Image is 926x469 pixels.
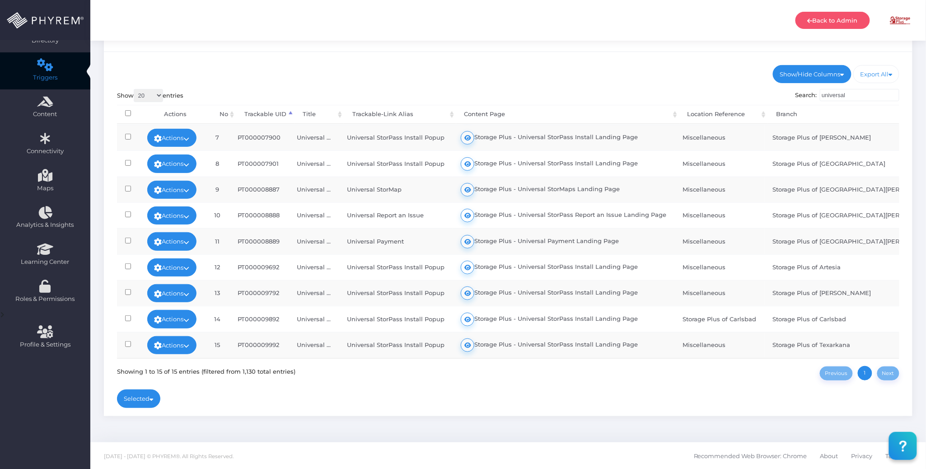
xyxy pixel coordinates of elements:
td: Universal ... [289,228,339,254]
td: 10 [205,202,229,228]
input: Search: [820,89,899,102]
td: Universal StorPass Install Popup [339,150,453,176]
span: Content [6,110,84,119]
th: Trackable-Link Alias: activate to sort column ascending [344,105,456,124]
td: Universal ... [289,150,339,176]
td: PT000007900 [229,125,289,150]
td: Universal StorPass Install Popup [339,280,453,306]
td: Storage Plus - Universal StorPass Report an Issue Landing Page [453,202,674,228]
span: About [820,446,838,465]
td: PT000008888 [229,202,289,228]
td: Universal ... [289,177,339,202]
td: Universal ... [289,202,339,228]
a: Actions [147,206,197,225]
td: Universal StorMap [339,177,453,202]
td: Storage Plus - Universal StorPass Install Landing Page [453,306,674,332]
th: No: activate to sort column ascending [211,105,236,124]
a: Actions [147,155,197,173]
td: Storage Plus - Universal StorMaps Landing Page [453,177,674,202]
a: Actions [147,258,197,277]
div: Showing 1 to 15 of 15 entries (filtered from 1,130 total entries) [117,365,296,376]
td: 7 [205,125,229,150]
a: 1 [858,366,872,380]
td: 14 [205,306,229,332]
th: Location Reference: activate to sort column ascending [679,105,768,124]
td: 12 [205,254,229,280]
td: Universal Report an Issue [339,202,453,228]
td: PT000009992 [229,332,289,358]
td: 11 [205,228,229,254]
span: [DATE] - [DATE] © PHYREM®. All Rights Reserved. [104,453,234,460]
th: Content Page: activate to sort column ascending [456,105,679,124]
td: Universal StorPass Install Popup [339,332,453,358]
td: Universal ... [289,280,339,306]
td: PT000009892 [229,306,289,332]
td: Storage Plus - Universal StorPass Install Landing Page [453,332,674,358]
span: Learning Center [6,258,84,267]
td: PT000009792 [229,280,289,306]
td: Universal ... [289,254,339,280]
td: Miscellaneous [674,202,764,228]
span: Directory [6,36,84,45]
a: Selected [117,389,161,408]
td: Universal StorPass Install Popup [339,306,453,332]
td: 9 [205,177,229,202]
a: Actions [147,310,197,328]
th: Actions [139,105,212,124]
label: Show entries [117,89,184,102]
a: Show/Hide Columns [773,65,851,83]
select: Showentries [134,89,163,102]
td: Storage Plus - Universal StorPass Install Landing Page [453,254,674,280]
td: Miscellaneous [674,150,764,176]
td: Miscellaneous [674,332,764,358]
label: Search: [795,89,900,102]
td: 8 [205,150,229,176]
a: Actions [147,232,197,250]
a: Actions [147,336,197,354]
td: PT000007901 [229,150,289,176]
span: Roles & Permissions [6,295,84,304]
td: Universal StorPass Install Popup [339,125,453,150]
th: Trackable UID: activate to sort column descending [236,105,295,124]
td: Storage Plus - Universal StorPass Install Landing Page [453,280,674,306]
td: Storage Plus - Universal Payment Landing Page [453,228,674,254]
td: PT000009692 [229,254,289,280]
td: Storage Plus - Universal StorPass Install Landing Page [453,125,674,150]
span: Triggers [6,73,84,82]
a: Export All [853,65,900,83]
td: Universal ... [289,125,339,150]
td: Universal ... [289,332,339,358]
td: Storage Plus of Carlsbad [674,306,764,332]
a: Back to Admin [795,12,870,29]
a: Actions [147,181,197,199]
td: Universal ... [289,306,339,332]
td: 13 [205,280,229,306]
span: Profile & Settings [20,340,70,349]
td: Miscellaneous [674,125,764,150]
a: Actions [147,129,197,147]
td: PT000008887 [229,177,289,202]
span: Recommended Web Browser: Chrome [694,446,807,465]
td: Universal StorPass Install Popup [339,254,453,280]
td: Miscellaneous [674,228,764,254]
span: T&C [886,446,897,465]
td: Miscellaneous [674,254,764,280]
td: PT000008889 [229,228,289,254]
td: Storage Plus - Universal StorPass Install Landing Page [453,150,674,176]
span: Connectivity [6,147,84,156]
span: Maps [37,184,53,193]
span: Analytics & Insights [6,220,84,230]
td: Universal Payment [339,228,453,254]
td: Miscellaneous [674,177,764,202]
th: Title: activate to sort column ascending [295,105,344,124]
a: Actions [147,284,197,302]
td: Miscellaneous [674,280,764,306]
span: Privacy [851,446,873,465]
td: 15 [205,332,229,358]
